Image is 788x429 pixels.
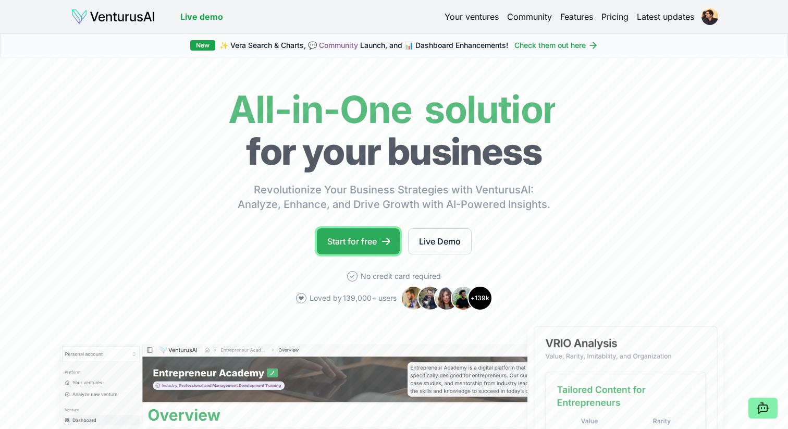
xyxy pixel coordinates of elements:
[180,10,223,23] a: Live demo
[317,228,400,254] a: Start for free
[319,41,358,50] a: Community
[445,10,499,23] a: Your ventures
[637,10,694,23] a: Latest updates
[451,286,476,311] img: Avatar 4
[401,286,426,311] img: Avatar 1
[560,10,593,23] a: Features
[71,8,155,25] img: logo
[701,8,718,25] img: ACg8ocLOiIiFmAcqFgQPsKA-K1b_M4105K7Q8JV-gunhkdA7Cxc-FzoZ=s96-c
[507,10,552,23] a: Community
[417,286,442,311] img: Avatar 2
[190,40,215,51] div: New
[434,286,459,311] img: Avatar 3
[408,228,472,254] a: Live Demo
[601,10,629,23] a: Pricing
[219,40,508,51] span: ✨ Vera Search & Charts, 💬 Launch, and 📊 Dashboard Enhancements!
[514,40,598,51] a: Check them out here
